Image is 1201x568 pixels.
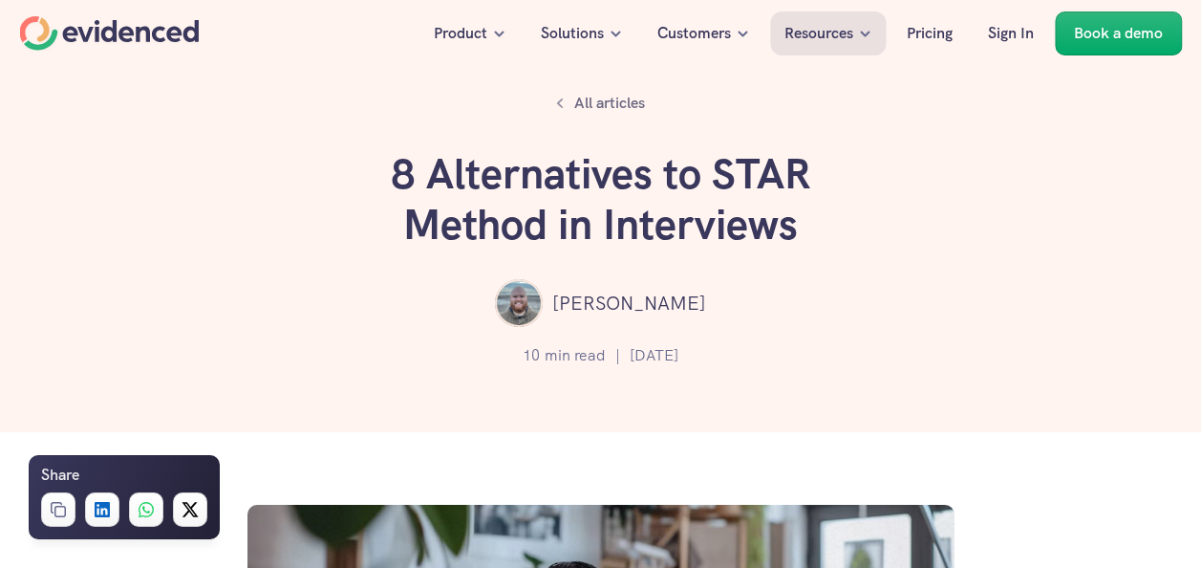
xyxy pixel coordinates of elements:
[545,343,606,368] p: min read
[434,21,487,46] p: Product
[495,279,543,327] img: ""
[523,343,540,368] p: 10
[615,343,620,368] p: |
[784,21,853,46] p: Resources
[541,21,604,46] p: Solutions
[1055,11,1182,55] a: Book a demo
[314,149,888,251] h1: 8 Alternatives to STAR Method in Interviews
[657,21,731,46] p: Customers
[974,11,1048,55] a: Sign In
[630,343,678,368] p: [DATE]
[907,21,953,46] p: Pricing
[1074,21,1163,46] p: Book a demo
[574,91,645,116] p: All articles
[988,21,1034,46] p: Sign In
[552,288,706,318] p: [PERSON_NAME]
[19,16,199,51] a: Home
[546,86,655,120] a: All articles
[892,11,967,55] a: Pricing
